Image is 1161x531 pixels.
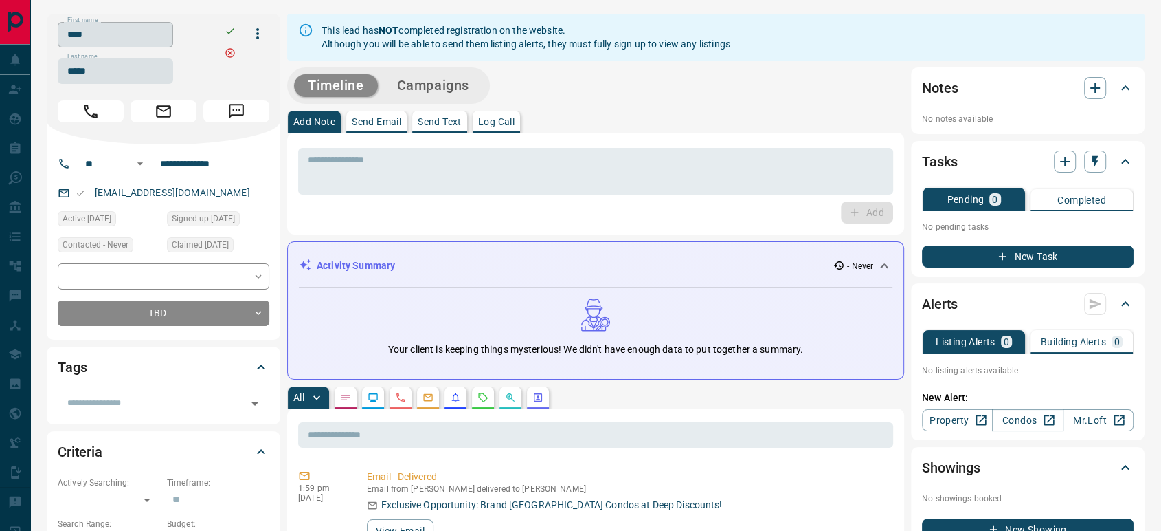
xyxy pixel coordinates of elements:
p: 0 [1114,337,1120,347]
span: Signed up [DATE] [172,212,235,226]
button: Open [132,155,148,172]
button: Campaigns [383,74,483,97]
a: Condos [992,409,1063,431]
a: [EMAIL_ADDRESS][DOMAIN_NAME] [95,187,250,198]
div: Thu May 02 2024 [58,211,160,230]
p: Search Range: [58,518,160,530]
p: No pending tasks [922,217,1134,237]
p: Actively Searching: [58,477,160,489]
span: Claimed [DATE] [172,238,229,252]
p: Listing Alerts [936,337,995,347]
div: Criteria [58,435,269,468]
svg: Requests [477,392,488,403]
h2: Alerts [922,293,958,315]
label: Last name [67,52,98,61]
span: Call [58,100,124,122]
svg: Agent Actions [532,392,543,403]
svg: Calls [395,392,406,403]
strong: NOT [379,25,398,36]
h2: Notes [922,77,958,99]
a: Mr.Loft [1063,409,1134,431]
p: Building Alerts [1041,337,1106,347]
div: Thu May 02 2024 [167,237,269,257]
svg: Notes [340,392,351,403]
h2: Criteria [58,441,102,463]
label: First name [67,16,98,25]
svg: Lead Browsing Activity [368,392,379,403]
p: - Never [847,260,873,272]
p: No listing alerts available [922,365,1134,377]
p: Budget: [167,518,269,530]
h2: Showings [922,457,980,479]
p: Completed [1057,195,1106,205]
div: This lead has completed registration on the website. Although you will be able to send them listi... [322,18,730,56]
svg: Opportunities [505,392,516,403]
p: Email from [PERSON_NAME] delivered to [PERSON_NAME] [367,484,888,494]
p: Log Call [478,117,515,127]
p: Email - Delivered [367,470,888,484]
svg: Emails [422,392,433,403]
span: Email [131,100,196,122]
p: Send Text [418,117,462,127]
p: Your client is keeping things mysterious! We didn't have enough data to put together a summary. [388,343,803,357]
h2: Tags [58,356,87,378]
div: Alerts [922,288,1134,321]
p: Add Note [293,117,335,127]
div: Tasks [922,145,1134,178]
a: Property [922,409,993,431]
p: 0 [992,195,997,204]
p: All [293,393,304,402]
p: No notes available [922,113,1134,125]
div: TBD [58,301,269,326]
p: Pending [947,195,984,204]
p: Activity Summary [317,259,395,273]
span: Active [DATE] [63,212,111,226]
div: Activity Summary- Never [299,253,892,279]
span: Contacted - Never [63,238,128,252]
p: [DATE] [298,493,346,503]
p: Exclusive Opportunity: Brand [GEOGRAPHIC_DATA] Condos at Deep Discounts! [381,498,722,512]
svg: Email Valid [76,188,85,198]
div: Tags [58,351,269,384]
div: Thu May 02 2024 [167,211,269,230]
h2: Tasks [922,151,957,173]
div: Showings [922,451,1134,484]
p: 0 [1004,337,1009,347]
p: Send Email [352,117,401,127]
button: New Task [922,246,1134,268]
div: Notes [922,72,1134,105]
span: Message [203,100,269,122]
p: New Alert: [922,391,1134,405]
button: Open [245,394,264,413]
p: Timeframe: [167,477,269,489]
p: No showings booked [922,492,1134,505]
p: 1:59 pm [298,484,346,493]
svg: Listing Alerts [450,392,461,403]
button: Timeline [294,74,378,97]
